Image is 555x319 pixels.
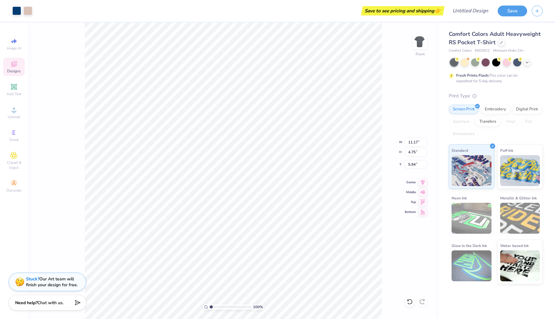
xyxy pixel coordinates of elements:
[452,195,467,201] span: Neon Ink
[521,117,536,126] div: Foil
[26,276,78,288] div: Our Art team will finish your design for free.
[500,195,537,201] span: Metallic & Glitter Ink
[512,105,542,114] div: Digital Print
[363,6,443,15] div: Save to see pricing and shipping
[502,117,519,126] div: Vinyl
[8,114,20,119] span: Upload
[500,250,540,281] img: Water based Ink
[7,46,21,51] span: Image AI
[37,300,63,306] span: Chat with us.
[253,304,263,310] span: 100 %
[414,36,426,48] img: Front
[405,200,416,204] span: Top
[500,147,513,154] span: Puff Ink
[416,51,425,57] div: Front
[449,105,479,114] div: Screen Print
[448,5,493,17] input: Untitled Design
[475,48,490,53] span: # 6030CC
[405,210,416,214] span: Bottom
[449,30,541,46] span: Comfort Colors Adult Heavyweight RS Pocket T-Shirt
[9,137,19,142] span: Greek
[434,7,441,14] span: 👉
[452,242,487,249] span: Glow in the Dark Ink
[456,73,489,78] strong: Fresh Prints Flash:
[456,73,532,84] div: This color can be expedited for 5 day delivery.
[452,155,492,186] img: Standard
[449,130,479,139] div: Rhinestones
[26,276,39,282] strong: Stuck?
[15,300,37,306] strong: Need help?
[449,92,543,100] div: Print Type
[500,242,529,249] span: Water based Ink
[3,160,25,170] span: Clipart & logos
[7,91,21,96] span: Add Text
[449,117,474,126] div: Applique
[7,188,21,193] span: Decorate
[449,48,472,53] span: Comfort Colors
[405,190,416,194] span: Middle
[452,147,468,154] span: Standard
[7,69,21,74] span: Designs
[500,155,540,186] img: Puff Ink
[500,203,540,234] img: Metallic & Glitter Ink
[405,180,416,185] span: Center
[452,203,492,234] img: Neon Ink
[481,105,510,114] div: Embroidery
[452,250,492,281] img: Glow in the Dark Ink
[498,6,527,16] button: Save
[475,117,500,126] div: Transfers
[493,48,524,53] span: Minimum Order: 24 +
